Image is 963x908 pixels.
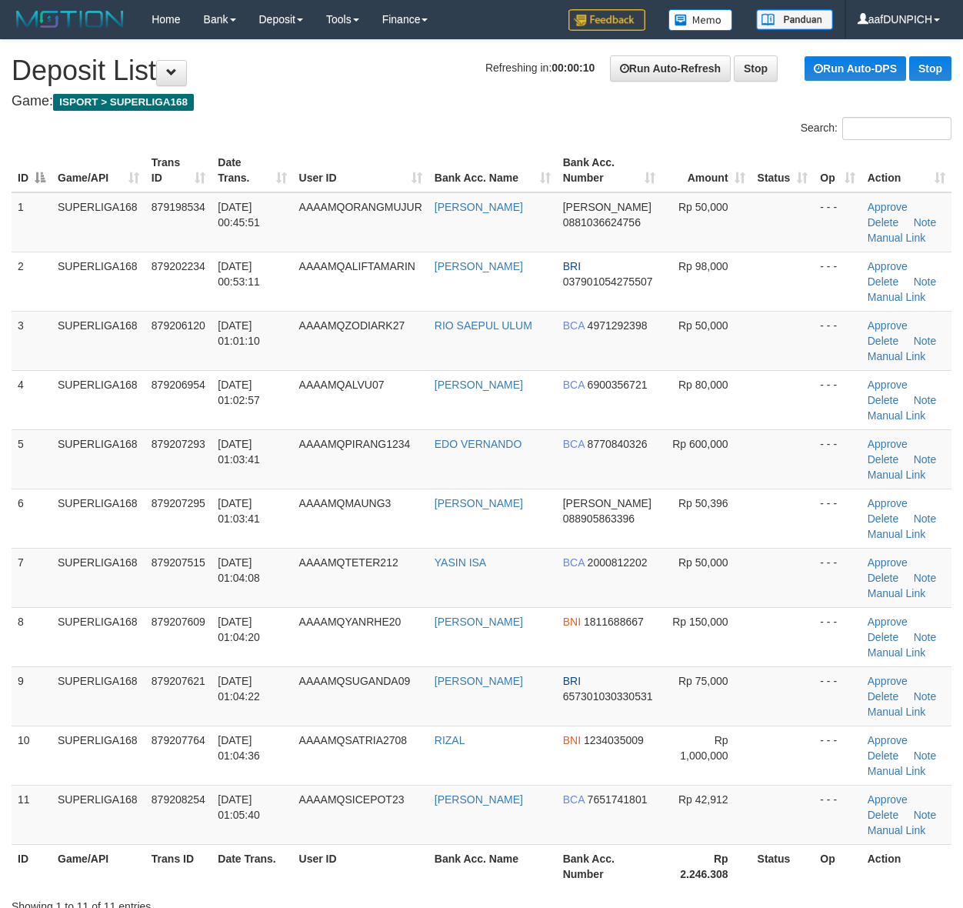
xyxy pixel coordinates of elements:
[868,201,908,213] a: Approve
[588,438,648,450] span: Copy 8770840326 to clipboard
[299,616,402,628] span: AAAAMQYANRHE20
[52,785,145,844] td: SUPERLIGA168
[299,793,405,806] span: AAAAMQSICEPOT23
[435,556,486,569] a: YASIN ISA
[52,844,145,888] th: Game/API
[557,844,662,888] th: Bank Acc. Number
[293,844,428,888] th: User ID
[52,252,145,311] td: SUPERLIGA168
[435,319,532,332] a: RIO SAEPUL ULUM
[563,793,585,806] span: BCA
[12,607,52,666] td: 8
[12,726,52,785] td: 10
[909,56,951,81] a: Stop
[12,8,128,31] img: MOTION_logo.png
[152,793,205,806] span: 879208254
[12,55,951,86] h1: Deposit List
[814,370,861,429] td: - - -
[814,548,861,607] td: - - -
[868,232,926,244] a: Manual Link
[814,489,861,548] td: - - -
[52,726,145,785] td: SUPERLIGA168
[218,556,260,584] span: [DATE] 01:04:08
[680,734,728,762] span: Rp 1,000,000
[914,394,937,406] a: Note
[218,616,260,643] span: [DATE] 01:04:20
[914,809,937,821] a: Note
[914,275,937,288] a: Note
[299,497,392,509] span: AAAAMQMAUNG3
[52,548,145,607] td: SUPERLIGA168
[12,666,52,726] td: 9
[814,726,861,785] td: - - -
[152,438,205,450] span: 879207293
[12,311,52,370] td: 3
[868,469,926,481] a: Manual Link
[914,216,937,229] a: Note
[52,489,145,548] td: SUPERLIGA168
[868,734,908,746] a: Approve
[868,453,898,466] a: Delete
[868,809,898,821] a: Delete
[52,607,145,666] td: SUPERLIGA168
[868,335,898,347] a: Delete
[293,149,428,192] th: User ID: activate to sort column ascending
[52,192,145,252] td: SUPERLIGA168
[12,192,52,252] td: 1
[868,512,898,525] a: Delete
[563,319,585,332] span: BCA
[661,844,751,888] th: Rp 2.246.308
[868,765,926,777] a: Manual Link
[551,62,595,74] strong: 00:00:10
[557,149,662,192] th: Bank Acc. Number: activate to sort column ascending
[563,690,653,703] span: Copy 657301030330531 to clipboard
[672,616,728,628] span: Rp 150,000
[152,734,205,746] span: 879207764
[805,56,906,81] a: Run Auto-DPS
[563,438,585,450] span: BCA
[152,556,205,569] span: 879207515
[584,734,644,746] span: Copy 1234035009 to clipboard
[814,192,861,252] td: - - -
[868,260,908,272] a: Approve
[868,291,926,303] a: Manual Link
[914,512,937,525] a: Note
[218,497,260,525] span: [DATE] 01:03:41
[12,252,52,311] td: 2
[435,379,523,391] a: [PERSON_NAME]
[914,453,937,466] a: Note
[563,216,641,229] span: Copy 0881036624756 to clipboard
[868,275,898,288] a: Delete
[814,607,861,666] td: - - -
[914,572,937,584] a: Note
[145,149,212,192] th: Trans ID: activate to sort column ascending
[584,616,644,628] span: Copy 1811688667 to clipboard
[678,379,728,391] span: Rp 80,000
[299,201,422,213] span: AAAAMQORANGMUJUR
[868,631,898,643] a: Delete
[756,9,833,30] img: panduan.png
[610,55,731,82] a: Run Auto-Refresh
[868,616,908,628] a: Approve
[563,512,635,525] span: Copy 088905863396 to clipboard
[734,55,778,82] a: Stop
[814,666,861,726] td: - - -
[868,409,926,422] a: Manual Link
[299,260,415,272] span: AAAAMQALIFTAMARIN
[563,201,651,213] span: [PERSON_NAME]
[299,438,411,450] span: AAAAMQPIRANG1234
[588,556,648,569] span: Copy 2000812202 to clipboard
[52,149,145,192] th: Game/API: activate to sort column ascending
[12,149,52,192] th: ID: activate to sort column descending
[868,528,926,540] a: Manual Link
[842,117,951,140] input: Search:
[299,319,405,332] span: AAAAMQZODIARK27
[814,252,861,311] td: - - -
[435,734,465,746] a: RIZAL
[814,785,861,844] td: - - -
[868,497,908,509] a: Approve
[868,675,908,687] a: Approve
[661,149,751,192] th: Amount: activate to sort column ascending
[52,666,145,726] td: SUPERLIGA168
[299,734,408,746] span: AAAAMQSATRIA2708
